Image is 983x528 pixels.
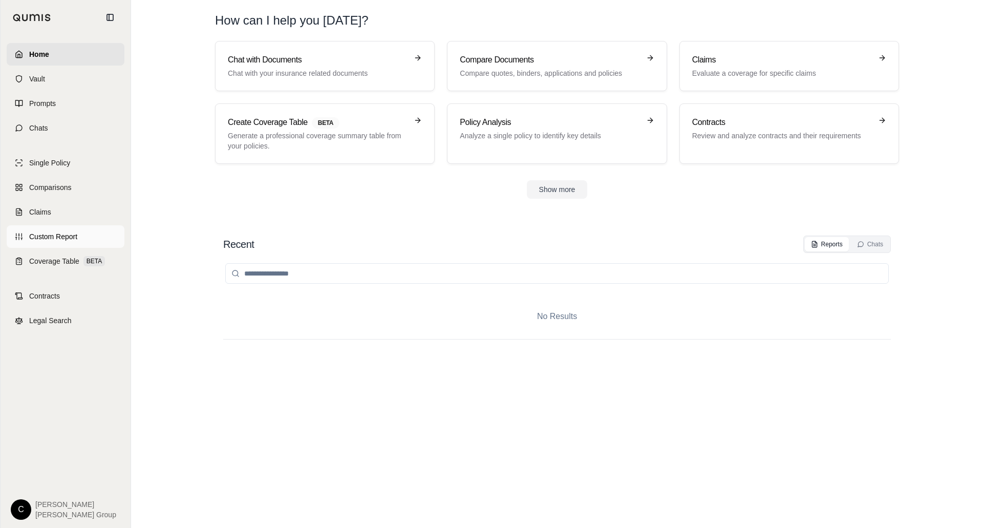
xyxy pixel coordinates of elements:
[805,237,849,251] button: Reports
[223,237,254,251] h2: Recent
[228,131,408,151] p: Generate a professional coverage summary table from your policies.
[7,92,124,115] a: Prompts
[447,41,667,91] a: Compare DocumentsCompare quotes, binders, applications and policies
[29,182,71,193] span: Comparisons
[692,54,872,66] h3: Claims
[460,131,639,141] p: Analyze a single policy to identify key details
[83,256,105,266] span: BETA
[857,240,883,248] div: Chats
[29,315,72,326] span: Legal Search
[692,68,872,78] p: Evaluate a coverage for specific claims
[228,54,408,66] h3: Chat with Documents
[35,510,116,520] span: [PERSON_NAME] Group
[228,116,408,129] h3: Create Coverage Table
[692,131,872,141] p: Review and analyze contracts and their requirements
[447,103,667,164] a: Policy AnalysisAnalyze a single policy to identify key details
[7,250,124,272] a: Coverage TableBETA
[29,207,51,217] span: Claims
[215,103,435,164] a: Create Coverage TableBETAGenerate a professional coverage summary table from your policies.
[7,117,124,139] a: Chats
[215,12,369,29] h1: How can I help you [DATE]?
[7,152,124,174] a: Single Policy
[29,231,77,242] span: Custom Report
[811,240,843,248] div: Reports
[7,43,124,66] a: Home
[29,256,79,266] span: Coverage Table
[460,68,639,78] p: Compare quotes, binders, applications and policies
[312,117,339,129] span: BETA
[215,41,435,91] a: Chat with DocumentsChat with your insurance related documents
[35,499,116,510] span: [PERSON_NAME]
[7,285,124,307] a: Contracts
[7,225,124,248] a: Custom Report
[102,9,118,26] button: Collapse sidebar
[679,41,899,91] a: ClaimsEvaluate a coverage for specific claims
[223,294,891,339] div: No Results
[460,54,639,66] h3: Compare Documents
[11,499,31,520] div: C
[29,291,60,301] span: Contracts
[29,74,45,84] span: Vault
[29,98,56,109] span: Prompts
[527,180,588,199] button: Show more
[679,103,899,164] a: ContractsReview and analyze contracts and their requirements
[7,176,124,199] a: Comparisons
[29,123,48,133] span: Chats
[7,68,124,90] a: Vault
[13,14,51,22] img: Qumis Logo
[29,49,49,59] span: Home
[7,309,124,332] a: Legal Search
[692,116,872,129] h3: Contracts
[7,201,124,223] a: Claims
[228,68,408,78] p: Chat with your insurance related documents
[29,158,70,168] span: Single Policy
[460,116,639,129] h3: Policy Analysis
[851,237,889,251] button: Chats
